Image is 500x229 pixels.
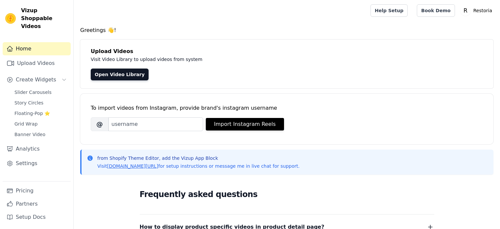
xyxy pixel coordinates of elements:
a: Settings [3,157,71,170]
a: Story Circles [11,98,71,107]
a: Partners [3,197,71,211]
button: Import Instagram Reels [206,118,284,130]
text: R [464,7,467,14]
a: Floating-Pop ⭐ [11,109,71,118]
span: Story Circles [14,100,43,106]
input: username [108,117,203,131]
span: Banner Video [14,131,45,138]
a: Open Video Library [91,69,149,80]
span: Floating-Pop ⭐ [14,110,50,117]
a: Book Demo [417,4,455,17]
button: Create Widgets [3,73,71,86]
span: Vizup Shoppable Videos [21,7,68,30]
a: Home [3,42,71,55]
p: from Shopify Theme Editor, add the Vizup App Block [97,155,299,161]
h2: Frequently asked questions [140,188,434,201]
span: Grid Wrap [14,121,37,127]
img: Vizup [5,13,16,24]
button: R Restoria [460,5,495,16]
a: Help Setup [370,4,408,17]
p: Restoria [471,5,495,16]
h4: Greetings 👋! [80,26,493,34]
span: @ [91,117,108,131]
a: [DOMAIN_NAME][URL] [107,163,158,169]
h4: Upload Videos [91,47,483,55]
a: Slider Carousels [11,88,71,97]
span: Slider Carousels [14,89,52,96]
a: Upload Videos [3,57,71,70]
a: Grid Wrap [11,119,71,129]
a: Analytics [3,142,71,156]
span: Create Widgets [16,76,56,84]
a: Pricing [3,184,71,197]
a: Setup Docs [3,211,71,224]
p: Visit for setup instructions or message me in live chat for support. [97,163,299,169]
a: Banner Video [11,130,71,139]
div: To import videos from Instagram, provide brand's instagram username [91,104,483,112]
p: Visit Video Library to upload videos from system [91,55,385,63]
